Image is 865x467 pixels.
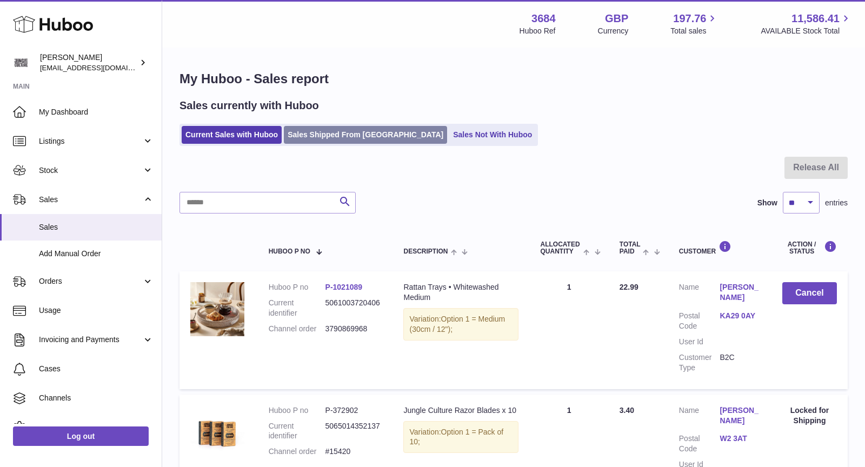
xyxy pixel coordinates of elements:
span: Total sales [670,26,718,36]
span: Huboo P no [269,248,310,255]
div: Customer [679,241,761,255]
span: Usage [39,305,154,316]
span: AVAILABLE Stock Total [761,26,852,36]
span: Total paid [620,241,641,255]
a: [PERSON_NAME] [720,282,761,303]
dt: User Id [679,337,720,347]
dt: Channel order [269,446,325,457]
a: Sales Not With Huboo [449,126,536,144]
span: My Dashboard [39,107,154,117]
dd: P-372902 [325,405,382,416]
span: Option 1 = Pack of 10; [409,428,503,446]
span: 11,586.41 [791,11,840,26]
dd: 5065014352137 [325,421,382,442]
h2: Sales currently with Huboo [179,98,319,113]
a: W2 3AT [720,433,761,444]
a: [PERSON_NAME] [720,405,761,426]
a: KA29 0AY [720,311,761,321]
dt: Name [679,282,720,305]
dt: Postal Code [679,311,720,331]
dd: #15420 [325,446,382,457]
span: Stock [39,165,142,176]
button: Cancel [782,282,837,304]
span: Settings [39,422,154,432]
dt: Channel order [269,324,325,334]
div: [PERSON_NAME] [40,52,137,73]
span: Listings [39,136,142,146]
a: P-1021089 [325,283,363,291]
a: 197.76 Total sales [670,11,718,36]
span: Cases [39,364,154,374]
span: Orders [39,276,142,286]
div: Locked for Shipping [782,405,837,426]
div: Huboo Ref [520,26,556,36]
img: theinternationalventure@gmail.com [13,55,29,71]
img: white-serving-trays-natural.jpg [190,282,244,336]
dt: Postal Code [679,433,720,454]
span: Description [403,248,448,255]
div: Rattan Trays • Whitewashed Medium [403,282,518,303]
dt: Name [679,405,720,429]
a: 11,586.41 AVAILABLE Stock Total [761,11,852,36]
span: 197.76 [673,11,706,26]
dd: 3790869968 [325,324,382,334]
a: Sales Shipped From [GEOGRAPHIC_DATA] [284,126,447,144]
span: [EMAIL_ADDRESS][DOMAIN_NAME] [40,63,159,72]
strong: 3684 [531,11,556,26]
label: Show [757,198,777,208]
div: Currency [598,26,629,36]
dt: Huboo P no [269,405,325,416]
div: Variation: [403,308,518,341]
strong: GBP [605,11,628,26]
span: Channels [39,393,154,403]
span: Add Manual Order [39,249,154,259]
dd: B2C [720,352,761,373]
a: Current Sales with Huboo [182,126,282,144]
div: Variation: [403,421,518,453]
dt: Current identifier [269,421,325,442]
div: Action / Status [782,241,837,255]
span: Sales [39,195,142,205]
dt: Customer Type [679,352,720,373]
dd: 5061003720406 [325,298,382,318]
span: Sales [39,222,154,232]
span: 3.40 [620,406,634,415]
span: entries [825,198,848,208]
div: Jungle Culture Razor Blades x 10 [403,405,518,416]
a: Log out [13,426,149,446]
span: Option 1 = Medium (30cm / 12"); [409,315,505,333]
span: Invoicing and Payments [39,335,142,345]
span: 22.99 [620,283,638,291]
dt: Huboo P no [269,282,325,292]
h1: My Huboo - Sales report [179,70,848,88]
img: 36841753442039.jpg [190,405,244,459]
td: 1 [529,271,608,389]
dt: Current identifier [269,298,325,318]
span: ALLOCATED Quantity [540,241,581,255]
